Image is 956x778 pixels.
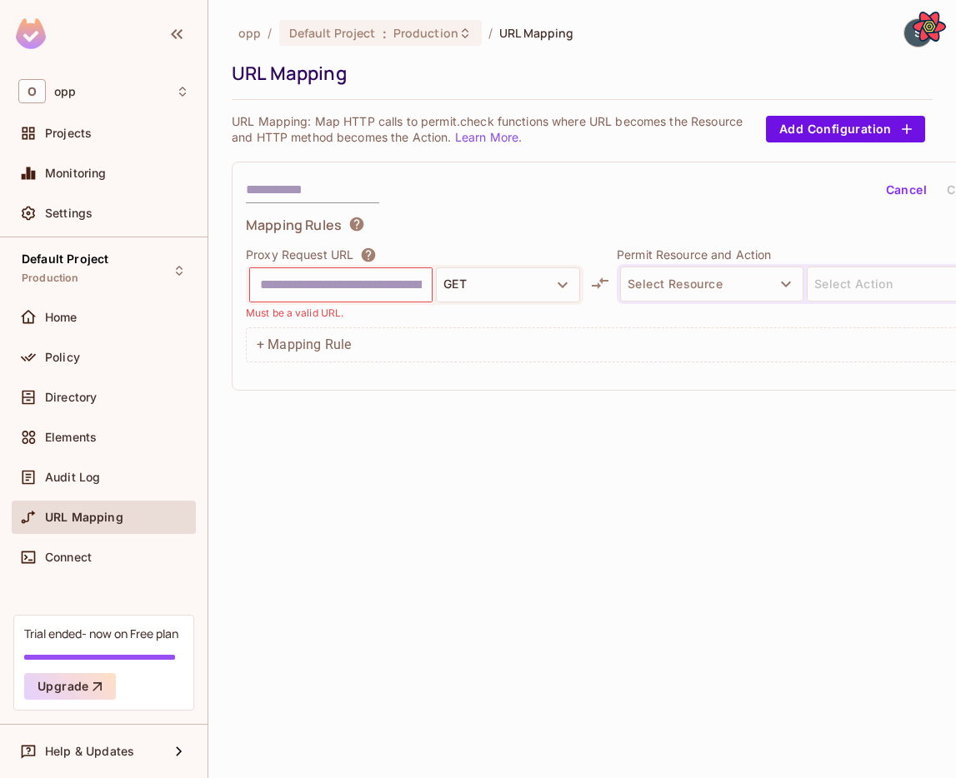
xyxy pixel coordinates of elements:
span: Connect [45,551,92,564]
p: Proxy Request URL [246,247,353,263]
span: Audit Log [45,471,100,484]
span: Default Project [289,25,376,41]
span: : [382,27,388,40]
span: URL Mapping [499,25,573,41]
span: Policy [45,351,80,364]
span: Home [45,311,78,324]
button: Select Resource [620,267,803,302]
span: Production [393,25,458,41]
button: Cancel [879,177,933,203]
span: Workspace: opp [54,85,76,98]
span: Elements [45,431,97,444]
button: Add Configuration [766,116,925,142]
button: Open React Query Devtools [913,10,946,43]
span: O [18,79,46,103]
span: URL Mapping [45,511,123,524]
span: Monitoring [45,167,107,180]
li: / [488,25,493,41]
li: / [268,25,272,41]
button: GET [436,267,580,302]
p: Must be a valid URL. [246,305,343,321]
div: URL Mapping [232,61,924,86]
img: SReyMgAAAABJRU5ErkJggg== [16,18,46,49]
div: Trial ended- now on Free plan [24,626,178,641]
span: Directory [45,391,97,404]
span: Mapping Rules [246,216,342,234]
span: Settings [45,207,93,220]
span: Projects [45,127,92,140]
span: Production [22,272,79,285]
img: shuvy ankor [904,19,932,47]
button: Upgrade [24,673,116,700]
span: the active workspace [238,25,261,41]
span: Default Project [22,252,108,266]
p: URL Mapping: Map HTTP calls to permit.check functions where URL becomes the Resource and HTTP met... [232,113,766,145]
span: Help & Updates [45,745,134,758]
a: Learn More. [455,130,522,144]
